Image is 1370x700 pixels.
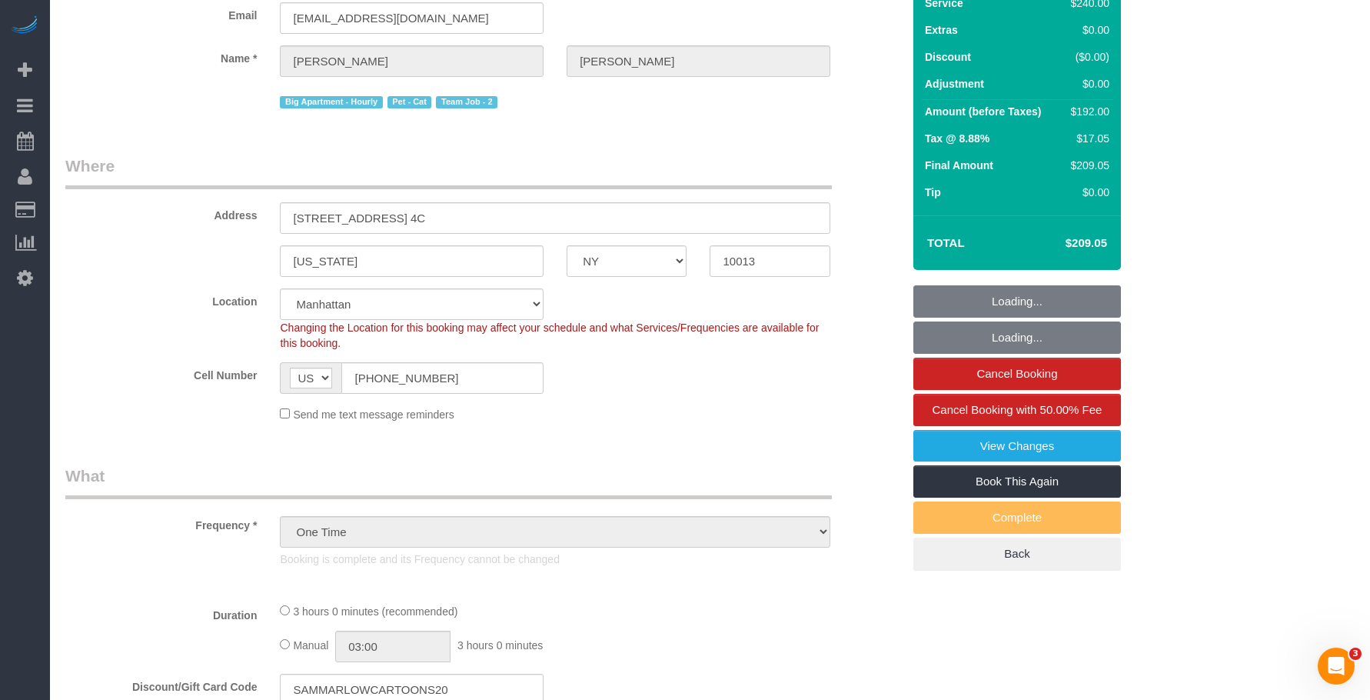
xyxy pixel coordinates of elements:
[387,96,432,108] span: Pet - Cat
[54,45,268,66] label: Name *
[913,430,1121,462] a: View Changes
[54,2,268,23] label: Email
[1318,648,1355,685] iframe: Intercom live chat
[293,639,328,652] span: Manual
[280,322,819,349] span: Changing the Location for this booking may affect your schedule and what Services/Frequencies are...
[54,512,268,533] label: Frequency *
[1065,22,1109,38] div: $0.00
[54,288,268,309] label: Location
[925,22,958,38] label: Extras
[925,76,984,92] label: Adjustment
[65,155,832,189] legend: Where
[933,403,1102,416] span: Cancel Booking with 50.00% Fee
[925,49,971,65] label: Discount
[913,465,1121,498] a: Book This Again
[280,45,544,77] input: First Name
[925,104,1041,119] label: Amount (before Taxes)
[925,185,941,200] label: Tip
[925,158,993,173] label: Final Amount
[913,358,1121,390] a: Cancel Booking
[54,362,268,383] label: Cell Number
[280,2,544,34] input: Email
[65,465,832,499] legend: What
[567,45,830,77] input: Last Name
[1019,237,1107,250] h4: $209.05
[1065,185,1109,200] div: $0.00
[1065,49,1109,65] div: ($0.00)
[436,96,497,108] span: Team Job - 2
[927,236,965,249] strong: Total
[54,202,268,223] label: Address
[280,96,382,108] span: Big Apartment - Hourly
[457,639,543,652] span: 3 hours 0 minutes
[54,674,268,695] label: Discount/Gift Card Code
[293,605,457,618] span: 3 hours 0 minutes (recommended)
[9,15,40,37] img: Automaid Logo
[1065,104,1109,119] div: $192.00
[1349,648,1362,660] span: 3
[710,245,830,277] input: Zip Code
[341,362,544,394] input: Cell Number
[1065,76,1109,92] div: $0.00
[280,552,830,567] p: Booking is complete and its Frequency cannot be changed
[913,538,1121,570] a: Back
[280,245,544,277] input: City
[1065,158,1109,173] div: $209.05
[293,408,454,421] span: Send me text message reminders
[913,394,1121,426] a: Cancel Booking with 50.00% Fee
[925,131,989,146] label: Tax @ 8.88%
[1065,131,1109,146] div: $17.05
[54,602,268,623] label: Duration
